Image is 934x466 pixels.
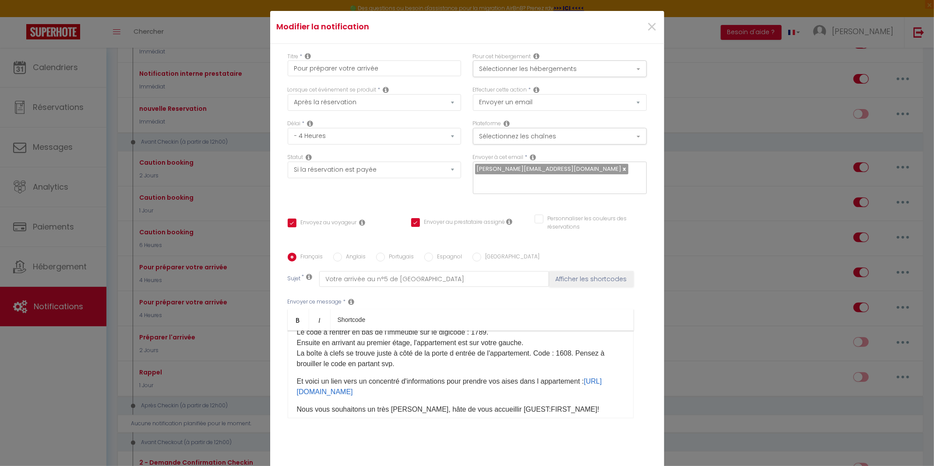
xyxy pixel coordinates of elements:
a: Italic [309,309,331,330]
span: [PERSON_NAME][EMAIL_ADDRESS][DOMAIN_NAME] [477,165,622,173]
i: Envoyer au prestataire si il est assigné [507,218,513,225]
label: [GEOGRAPHIC_DATA] [481,253,540,262]
label: Statut [288,153,303,162]
label: Espagnol [433,253,462,262]
label: Envoyer ce message [288,298,342,306]
label: Lorsque cet événement se produit [288,86,377,94]
button: Afficher les shortcodes [549,271,634,287]
i: Booking status [306,154,312,161]
button: Sélectionnez les chaînes [473,128,647,145]
a: Bold [288,309,309,330]
i: This Rental [534,53,540,60]
button: Sélectionner les hébergements [473,60,647,77]
label: Anglais [342,253,366,262]
label: Sujet [288,275,301,284]
span: × [646,14,657,40]
label: Titre [288,53,299,61]
label: Envoyez au voyageur [296,219,357,228]
i: Event Occur [383,86,389,93]
i: Envoyer au voyageur [360,219,366,226]
i: Action Channel [504,120,510,127]
label: Délai [288,120,301,128]
h4: Modifier la notification [277,21,527,33]
p: Et voici un lien vers un concentré d'informations pour prendre vos aises dans l appartement : ​ [297,376,624,397]
label: Portugais [385,253,414,262]
i: Title [305,53,311,60]
i: Action Time [307,120,314,127]
button: Close [646,18,657,37]
i: Subject [307,273,313,280]
label: Plateforme [473,120,501,128]
p: Le code à rentrer en bas de l'immeuble sur le digicode : 1789. Ensuite en arrivant au premier éta... [297,327,624,369]
label: Envoyer à cet email [473,153,524,162]
p: Nous vous souhaitons un très [PERSON_NAME], hâte de vous accueillir [GUEST:FIRST_NAME]​! [297,404,624,415]
label: Français [296,253,323,262]
i: Recipient [530,154,536,161]
label: Effectuer cette action [473,86,527,94]
i: Message [349,298,355,305]
i: Action Type [534,86,540,93]
a: Shortcode [331,309,373,330]
label: Pour cet hébergement [473,53,531,61]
